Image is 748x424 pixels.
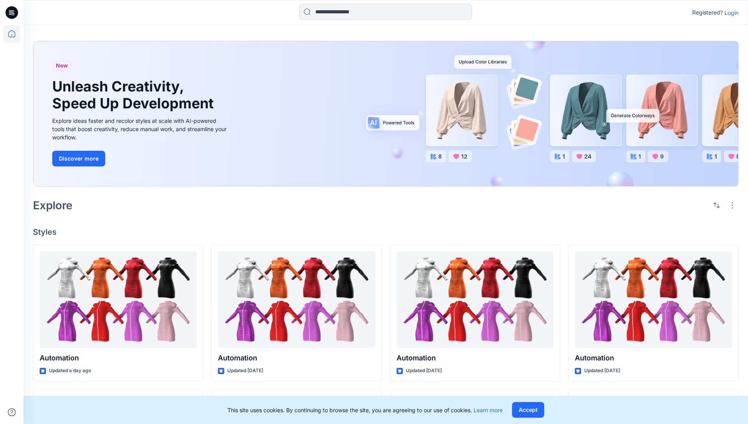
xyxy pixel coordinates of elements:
[227,367,263,375] p: Updated [DATE]
[575,251,732,348] a: Automation
[218,251,375,348] a: Automation
[692,8,723,17] p: Registered?
[40,251,197,348] a: Automation
[724,9,739,17] p: Login
[227,406,503,414] p: This site uses cookies. By continuing to browse the site, you are agreeing to our use of cookies.
[406,367,442,375] p: Updated [DATE]
[52,78,217,112] h1: Unleash Creativity, Speed Up Development
[397,251,554,348] a: Automation
[52,117,229,141] div: Explore ideas faster and recolor styles at scale with AI-powered tools that boost creativity, red...
[218,353,375,364] p: Automation
[52,151,229,166] a: Discover more
[33,199,73,212] h2: Explore
[474,407,503,413] a: Learn more
[33,227,739,237] h4: Styles
[584,367,620,375] p: Updated [DATE]
[56,61,68,70] span: New
[49,367,91,375] p: Updated a day ago
[512,402,544,418] button: Accept
[40,353,197,364] p: Automation
[52,151,105,166] button: Discover more
[397,353,554,364] p: Automation
[575,353,732,364] p: Automation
